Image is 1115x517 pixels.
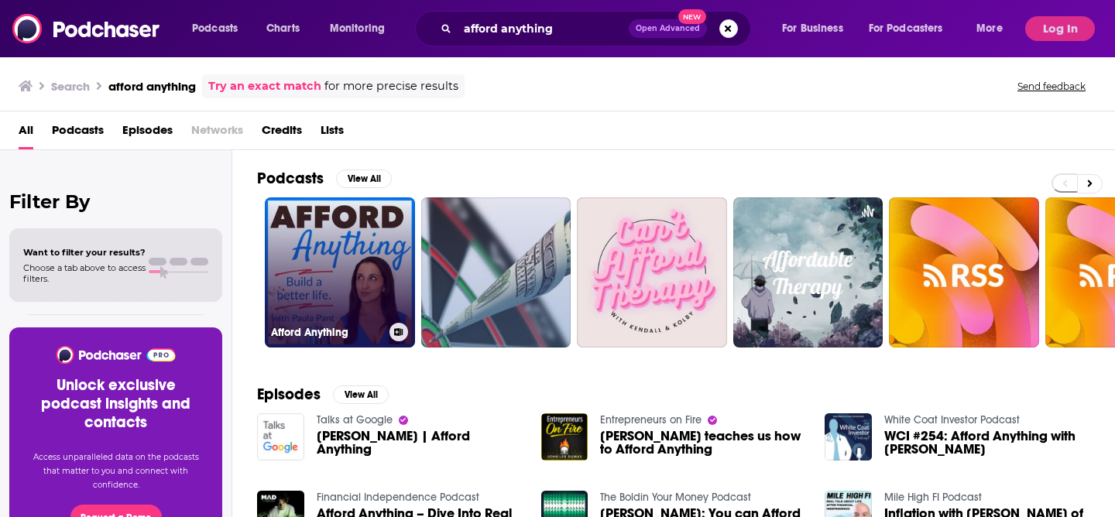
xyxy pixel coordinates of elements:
[317,413,393,426] a: Talks at Google
[330,18,385,39] span: Monitoring
[28,450,204,492] p: Access unparalleled data on the podcasts that matter to you and connect with confidence.
[12,14,161,43] img: Podchaser - Follow, Share and Rate Podcasts
[336,169,392,188] button: View All
[256,16,309,41] a: Charts
[600,430,806,456] span: [PERSON_NAME] teaches us how to Afford Anything
[458,16,629,41] input: Search podcasts, credits, & more...
[317,491,479,504] a: Financial Independence Podcast
[678,9,706,24] span: New
[257,413,304,461] img: Paula Pant | Afford Anything
[600,413,702,426] a: Entrepreneurs on Fire
[28,376,204,432] h3: Unlock exclusive podcast insights and contacts
[191,118,243,149] span: Networks
[321,118,344,149] a: Lists
[319,16,405,41] button: open menu
[52,118,104,149] a: Podcasts
[430,11,766,46] div: Search podcasts, credits, & more...
[257,169,324,188] h2: Podcasts
[181,16,258,41] button: open menu
[257,385,389,404] a: EpisodesView All
[771,16,863,41] button: open menu
[976,18,1003,39] span: More
[333,385,389,404] button: View All
[257,169,392,188] a: PodcastsView All
[55,346,177,364] img: Podchaser - Follow, Share and Rate Podcasts
[869,18,943,39] span: For Podcasters
[884,430,1090,456] span: WCI #254: Afford Anything with [PERSON_NAME]
[122,118,173,149] a: Episodes
[51,79,90,94] h3: Search
[884,430,1090,456] a: WCI #254: Afford Anything with Paula Pant
[19,118,33,149] a: All
[600,430,806,456] a: Paula Pant teaches us how to Afford Anything
[271,326,383,339] h3: Afford Anything
[324,77,458,95] span: for more precise results
[265,197,415,348] a: Afford Anything
[541,413,588,461] img: Paula Pant teaches us how to Afford Anything
[600,491,751,504] a: The Boldin Your Money Podcast
[23,262,146,284] span: Choose a tab above to access filters.
[782,18,843,39] span: For Business
[266,18,300,39] span: Charts
[884,413,1020,426] a: White Coat Investor Podcast
[317,430,523,456] a: Paula Pant | Afford Anything
[1013,80,1090,93] button: Send feedback
[192,18,238,39] span: Podcasts
[859,16,966,41] button: open menu
[208,77,321,95] a: Try an exact match
[257,385,321,404] h2: Episodes
[262,118,302,149] a: Credits
[825,413,872,461] img: WCI #254: Afford Anything with Paula Pant
[636,25,700,33] span: Open Advanced
[108,79,196,94] h3: afford anything
[9,190,222,213] h2: Filter By
[966,16,1022,41] button: open menu
[23,247,146,258] span: Want to filter your results?
[884,491,982,504] a: Mile High FI Podcast
[317,430,523,456] span: [PERSON_NAME] | Afford Anything
[1025,16,1095,41] button: Log In
[629,19,707,38] button: Open AdvancedNew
